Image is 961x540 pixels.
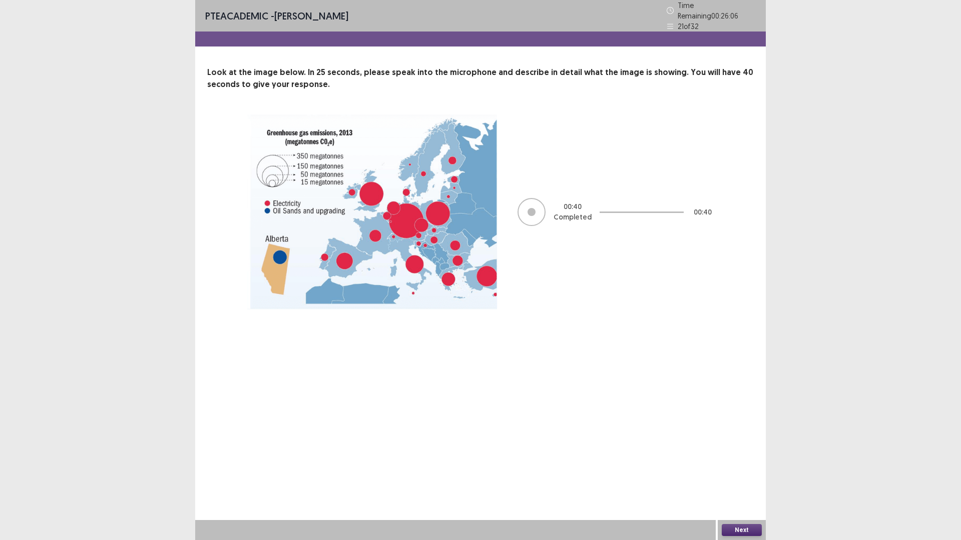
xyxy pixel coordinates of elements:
[722,524,762,536] button: Next
[247,114,498,310] img: image-description
[205,8,348,23] p: - [PERSON_NAME]
[678,21,699,31] p: 21 of 32
[554,212,592,222] p: Completed
[207,66,754,90] p: Look at the image below. In 25 seconds, please speak into the microphone and describe in detail w...
[564,201,582,212] p: 00 : 40
[205,9,268,22] span: PTE academic
[694,207,712,217] p: 00 : 40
